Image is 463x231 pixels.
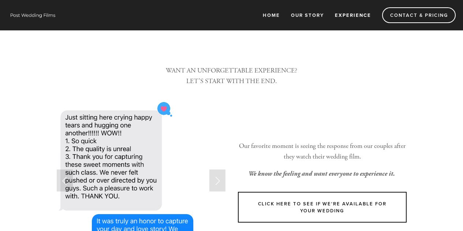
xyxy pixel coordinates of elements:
[238,141,407,162] p: Our favorite moment is seeing the response from our couples after they watch their wedding film.
[238,192,407,223] a: Click Here to see if We're available for your wedding
[382,7,456,23] a: Contact & Pricing
[248,170,395,178] em: We know the feeling and want everyone to experience it.
[286,9,329,21] a: Our Story
[57,66,407,87] p: WANT AN UNFORGETTABLE EXPERIENCE? LET’S START WITH THE END.
[330,9,376,21] a: Experience
[7,10,59,21] img: Wisconsin Wedding Videographer
[258,9,285,21] a: Home
[57,169,73,191] a: Previous Slide
[209,169,225,191] a: Next Slide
